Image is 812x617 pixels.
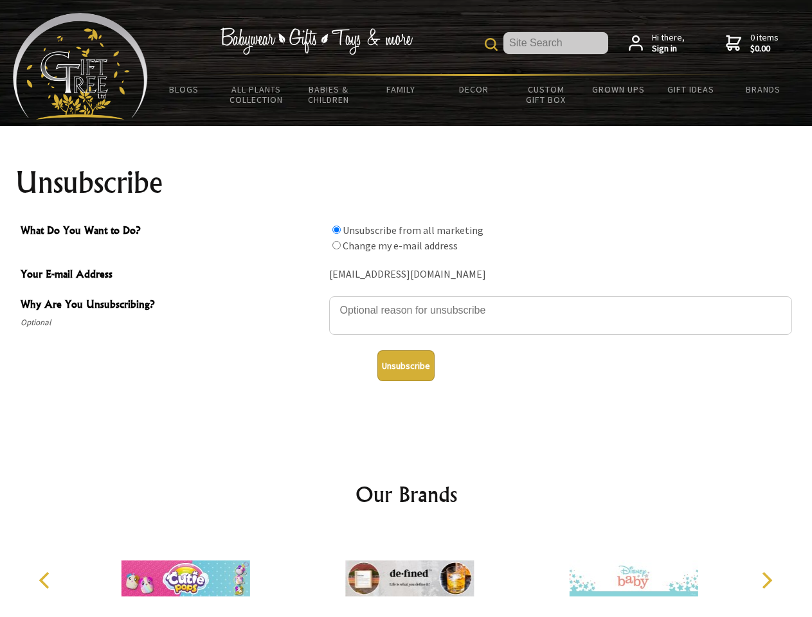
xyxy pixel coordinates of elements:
img: Babywear - Gifts - Toys & more [220,28,413,55]
input: Site Search [503,32,608,54]
h1: Unsubscribe [15,167,797,198]
a: 0 items$0.00 [726,32,779,55]
span: Optional [21,315,323,330]
a: Decor [437,76,510,103]
img: product search [485,38,498,51]
a: Family [365,76,438,103]
strong: $0.00 [750,43,779,55]
label: Unsubscribe from all marketing [343,224,483,237]
a: All Plants Collection [221,76,293,113]
a: Babies & Children [293,76,365,113]
textarea: Why Are You Unsubscribing? [329,296,792,335]
h2: Our Brands [26,479,787,510]
span: Hi there, [652,32,685,55]
input: What Do You Want to Do? [332,241,341,249]
a: Grown Ups [582,76,654,103]
a: Hi there,Sign in [629,32,685,55]
span: What Do You Want to Do? [21,222,323,241]
span: 0 items [750,31,779,55]
button: Previous [32,566,60,595]
a: Gift Ideas [654,76,727,103]
input: What Do You Want to Do? [332,226,341,234]
a: BLOGS [148,76,221,103]
div: [EMAIL_ADDRESS][DOMAIN_NAME] [329,265,792,285]
strong: Sign in [652,43,685,55]
label: Change my e-mail address [343,239,458,252]
a: Brands [727,76,800,103]
span: Your E-mail Address [21,266,323,285]
img: Babyware - Gifts - Toys and more... [13,13,148,120]
button: Unsubscribe [377,350,435,381]
a: Custom Gift Box [510,76,582,113]
button: Next [752,566,780,595]
span: Why Are You Unsubscribing? [21,296,323,315]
